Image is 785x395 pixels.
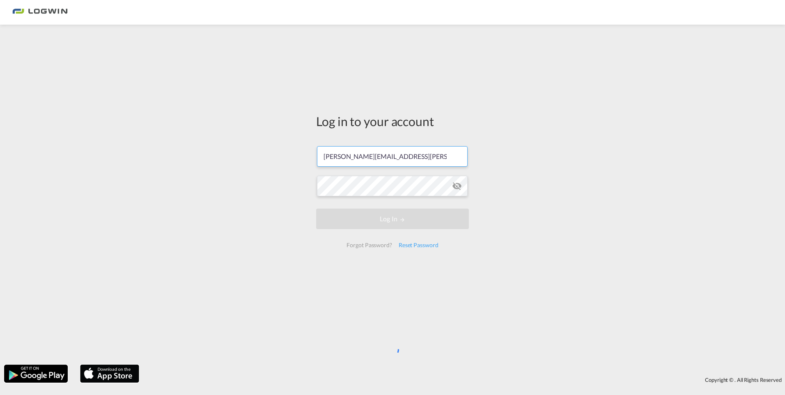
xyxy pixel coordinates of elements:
[316,113,469,130] div: Log in to your account
[79,364,140,384] img: apple.png
[395,238,442,253] div: Reset Password
[317,146,468,167] input: Enter email/phone number
[143,373,785,387] div: Copyright © . All Rights Reserved
[316,209,469,229] button: LOGIN
[343,238,395,253] div: Forgot Password?
[12,3,68,22] img: bc73a0e0d8c111efacd525e4c8ad7d32.png
[3,364,69,384] img: google.png
[452,181,462,191] md-icon: icon-eye-off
